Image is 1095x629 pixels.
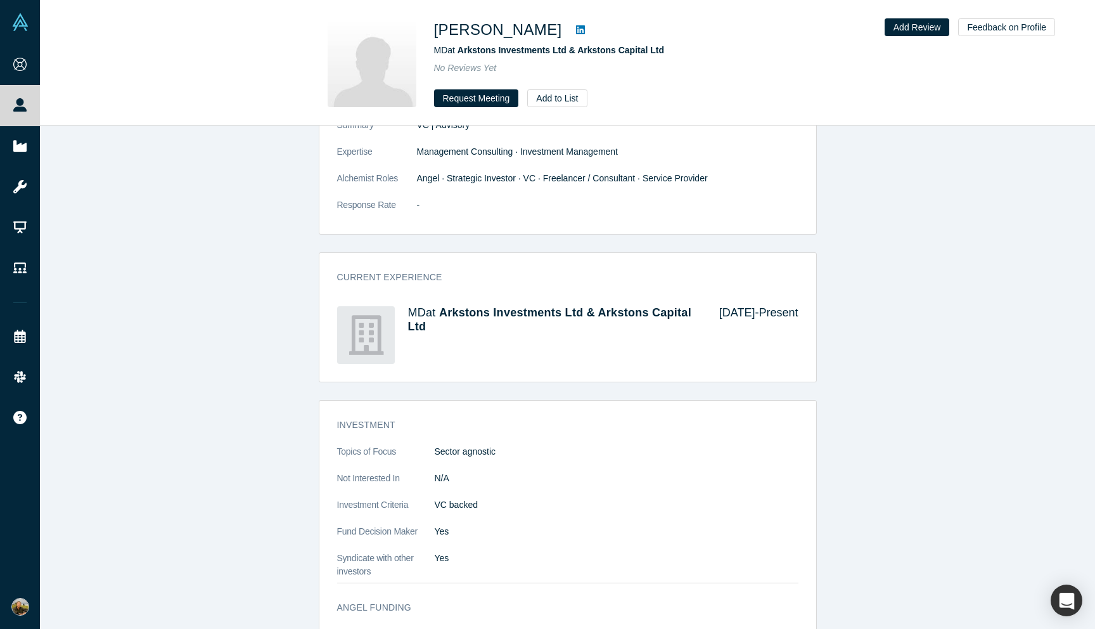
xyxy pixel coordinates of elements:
span: No Reviews Yet [434,63,497,73]
p: VC backed [435,498,798,512]
h3: Investment [337,418,781,432]
button: Feedback on Profile [958,18,1055,36]
dt: Investment Criteria [337,498,435,525]
span: Sector agnostic [435,446,496,457]
h3: Current Experience [337,271,781,284]
h3: Angel Funding [337,601,781,614]
button: Request Meeting [434,89,519,107]
dd: - [417,198,798,212]
dd: Angel · Strategic Investor · VC · Freelancer / Consultant · Service Provider [417,172,798,185]
img: Kyle Smith's Account [11,598,29,616]
dt: Response Rate [337,198,417,225]
dt: Syndicate with other investors [337,552,435,578]
div: [DATE] - Present [701,306,798,364]
h4: MD at [408,306,701,334]
dt: Expertise [337,145,417,172]
img: Arkstons Investments Ltd & Arkstons Capital Ltd's Logo [337,306,395,364]
span: Management Consulting · Investment Management [417,146,618,157]
dt: Fund Decision Maker [337,525,435,552]
dt: Summary [337,119,417,145]
img: Binesh Balan's Profile Image [328,18,416,107]
span: MD at [434,45,665,55]
dd: Yes [435,525,798,538]
img: Alchemist Vault Logo [11,13,29,31]
a: Arkstons Investments Ltd & Arkstons Capital Ltd [408,306,691,333]
dt: Alchemist Roles [337,172,417,198]
a: Arkstons Investments Ltd & Arkstons Capital Ltd [458,45,664,55]
dd: N/A [435,472,798,485]
button: Add to List [527,89,587,107]
dt: Not Interested In [337,472,435,498]
dt: Topics of Focus [337,445,435,472]
button: Add Review [885,18,950,36]
dd: Yes [435,552,798,565]
p: VC | Advisory [417,119,798,132]
h1: [PERSON_NAME] [434,18,562,41]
